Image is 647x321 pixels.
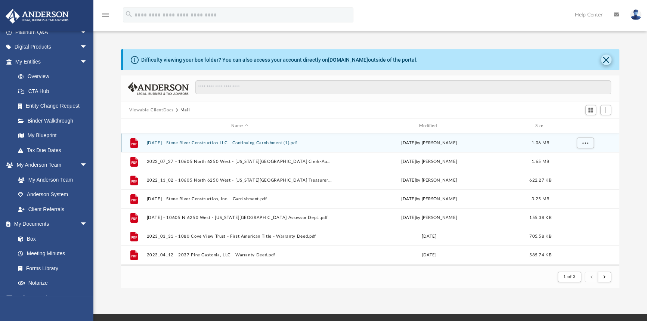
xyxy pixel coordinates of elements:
a: [DOMAIN_NAME] [328,57,368,63]
a: Digital Productsarrow_drop_down [5,40,99,55]
button: 2023_04_12 - 2037 Pine Gastonia, LLC - Warranty Deed.pdf [147,253,333,257]
div: [DATE] by [PERSON_NAME] [336,196,522,203]
button: Close [601,55,612,65]
button: 2022_07_27 - 10605 North 6250 West - [US_STATE][GEOGRAPHIC_DATA] Clerk-Auditor.pdf [147,159,333,164]
span: 1.06 MB [532,141,549,145]
div: [DATE] [336,233,522,240]
button: [DATE] - Stone River Construction, Inc. - Garnishment.pdf [147,197,333,201]
a: My Documentsarrow_drop_down [5,217,95,232]
span: 1 of 3 [563,275,576,279]
button: Add [600,105,612,115]
span: arrow_drop_down [80,25,95,40]
span: arrow_drop_down [80,158,95,173]
a: My Blueprint [10,128,95,143]
div: [DATE] [336,252,522,259]
input: Search files and folders [195,80,611,95]
div: Difficulty viewing your box folder? You can also access your account directly on outside of the p... [141,56,418,64]
div: id [124,123,143,129]
a: My Anderson Teamarrow_drop_down [5,158,95,173]
div: [DATE] by [PERSON_NAME] [336,177,522,184]
button: [DATE] - Stone River Construction LLC - Continuing Garnishment (1).pdf [147,141,333,145]
div: grid [121,133,619,265]
div: Size [526,123,555,129]
a: Binder Walkthrough [10,113,99,128]
span: arrow_drop_down [80,54,95,70]
span: arrow_drop_down [80,217,95,232]
span: 3.25 MB [532,197,549,201]
a: Forms Library [10,261,91,276]
span: arrow_drop_down [80,290,95,306]
div: Name [146,123,333,129]
div: Modified [336,123,522,129]
img: Anderson Advisors Platinum Portal [3,9,71,24]
button: Viewable-ClientDocs [129,107,173,114]
div: [DATE] by [PERSON_NAME] [336,214,522,221]
button: Switch to Grid View [585,105,597,115]
span: 1.65 MB [532,160,549,164]
div: [DATE] by [PERSON_NAME] [336,140,522,146]
button: More options [577,138,594,149]
span: arrow_drop_down [80,40,95,55]
a: Tax Due Dates [10,143,99,158]
a: Platinum Q&Aarrow_drop_down [5,25,99,40]
span: 155.38 KB [529,216,551,220]
button: [DATE] - 10605 N 6250 West - [US_STATE][GEOGRAPHIC_DATA] Assessor Dept..pdf [147,215,333,220]
a: Box [10,231,91,246]
span: 705.58 KB [529,234,551,238]
img: User Pic [630,9,641,20]
i: menu [101,10,110,19]
a: My Entitiesarrow_drop_down [5,54,99,69]
i: search [125,10,133,18]
span: 622.27 KB [529,178,551,182]
a: Online Learningarrow_drop_down [5,290,95,305]
a: CTA Hub [10,84,99,99]
a: Notarize [10,276,95,291]
button: 1 of 3 [558,272,581,282]
div: [DATE] by [PERSON_NAME] [336,158,522,165]
button: 2022_11_02 - 10605 North 6250 West - [US_STATE][GEOGRAPHIC_DATA] Treasurer.pdf [147,178,333,183]
a: Overview [10,69,99,84]
button: Mail [180,107,190,114]
div: id [558,123,611,129]
a: Client Referrals [10,202,95,217]
span: 585.74 KB [529,253,551,257]
a: Entity Change Request [10,99,99,114]
a: Meeting Minutes [10,246,95,261]
a: Anderson System [10,187,95,202]
a: menu [101,14,110,19]
button: 2023_03_31 - 1080 Cove View Trust - First American Title - Warranty Deed.pdf [147,234,333,239]
a: My Anderson Team [10,172,91,187]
